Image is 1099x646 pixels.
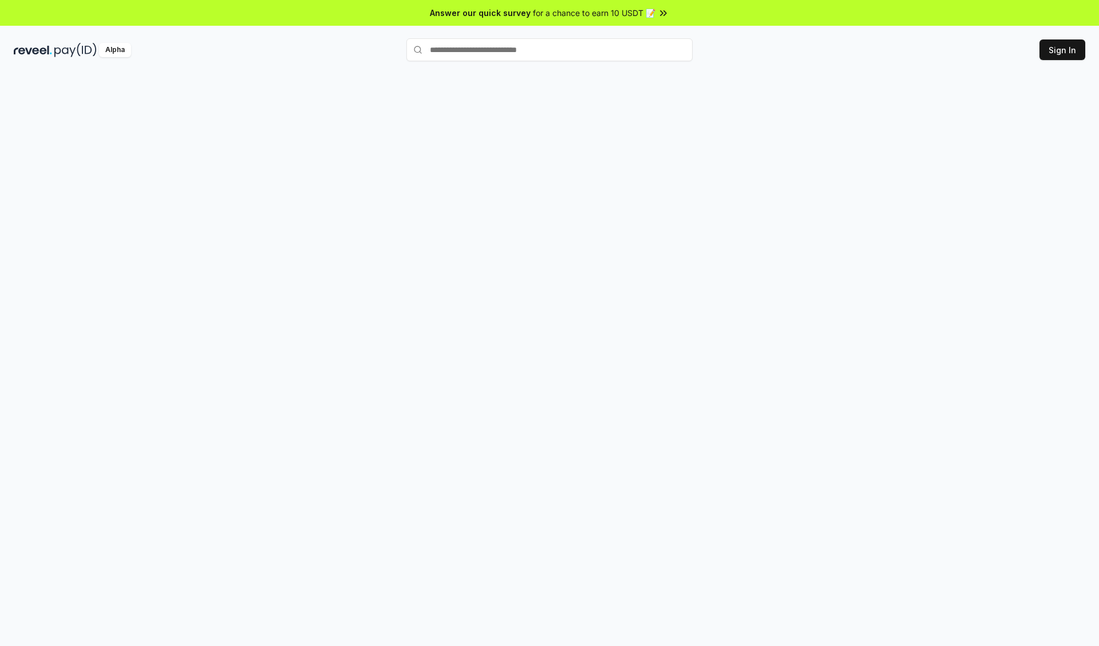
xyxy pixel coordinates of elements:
img: pay_id [54,43,97,57]
div: Alpha [99,43,131,57]
img: reveel_dark [14,43,52,57]
button: Sign In [1039,39,1085,60]
span: Answer our quick survey [430,7,531,19]
span: for a chance to earn 10 USDT 📝 [533,7,655,19]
